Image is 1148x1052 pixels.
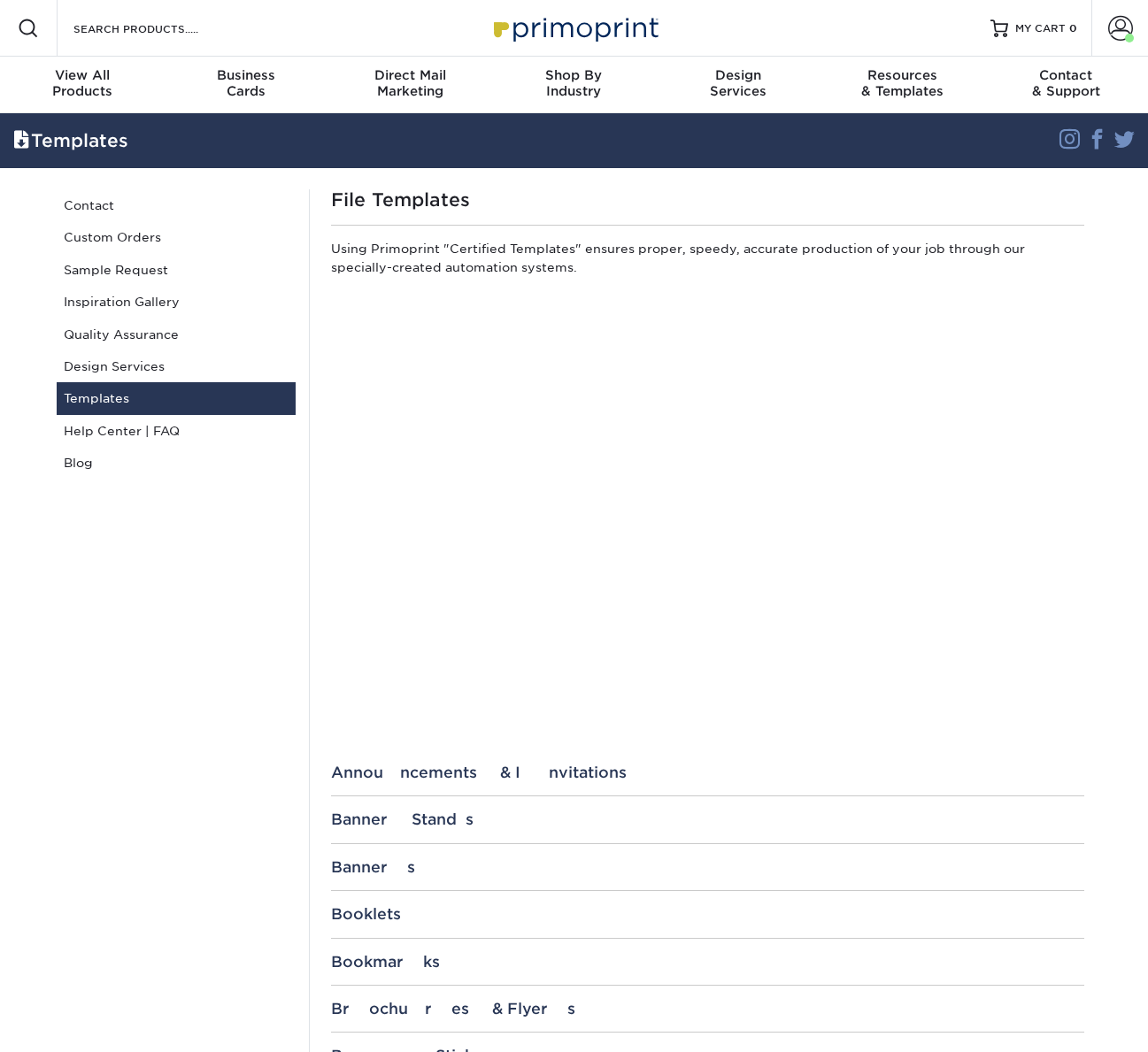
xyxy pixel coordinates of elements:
[984,67,1148,99] div: & Support
[656,67,820,83] span: Design
[492,67,656,83] span: Shop By
[57,447,296,479] a: Blog
[328,67,492,83] span: Direct Mail
[72,18,244,39] input: SEARCH PRODUCTS.....
[1069,22,1077,35] span: 0
[57,221,296,253] a: Custom Orders
[656,57,820,113] a: DesignServices
[984,57,1148,113] a: Contact& Support
[164,67,327,99] div: Cards
[331,810,1084,828] div: Banner Stands
[57,254,296,286] a: Sample Request
[820,57,983,113] a: Resources& Templates
[57,382,296,414] a: Templates
[331,764,1084,781] div: Announcements & Invitations
[57,350,296,382] a: Design Services
[820,67,983,83] span: Resources
[57,286,296,318] a: Inspiration Gallery
[331,953,1084,971] div: Bookmarks
[331,240,1084,283] p: Using Primoprint "Certified Templates" ensures proper, speedy, accurate production of your job th...
[984,67,1148,83] span: Contact
[164,57,327,113] a: BusinessCards
[820,67,983,99] div: & Templates
[486,9,663,47] img: Primoprint
[331,905,1084,923] div: Booklets
[492,57,656,113] a: Shop ByIndustry
[656,67,820,99] div: Services
[328,67,492,99] div: Marketing
[331,858,1084,876] div: Banners
[164,67,327,83] span: Business
[492,67,656,99] div: Industry
[57,189,296,221] a: Contact
[328,57,492,113] a: Direct MailMarketing
[331,1000,1084,1017] div: Brochures & Flyers
[57,319,296,350] a: Quality Assurance
[57,415,296,447] a: Help Center | FAQ
[1015,21,1066,36] span: MY CART
[331,189,1084,211] h1: File Templates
